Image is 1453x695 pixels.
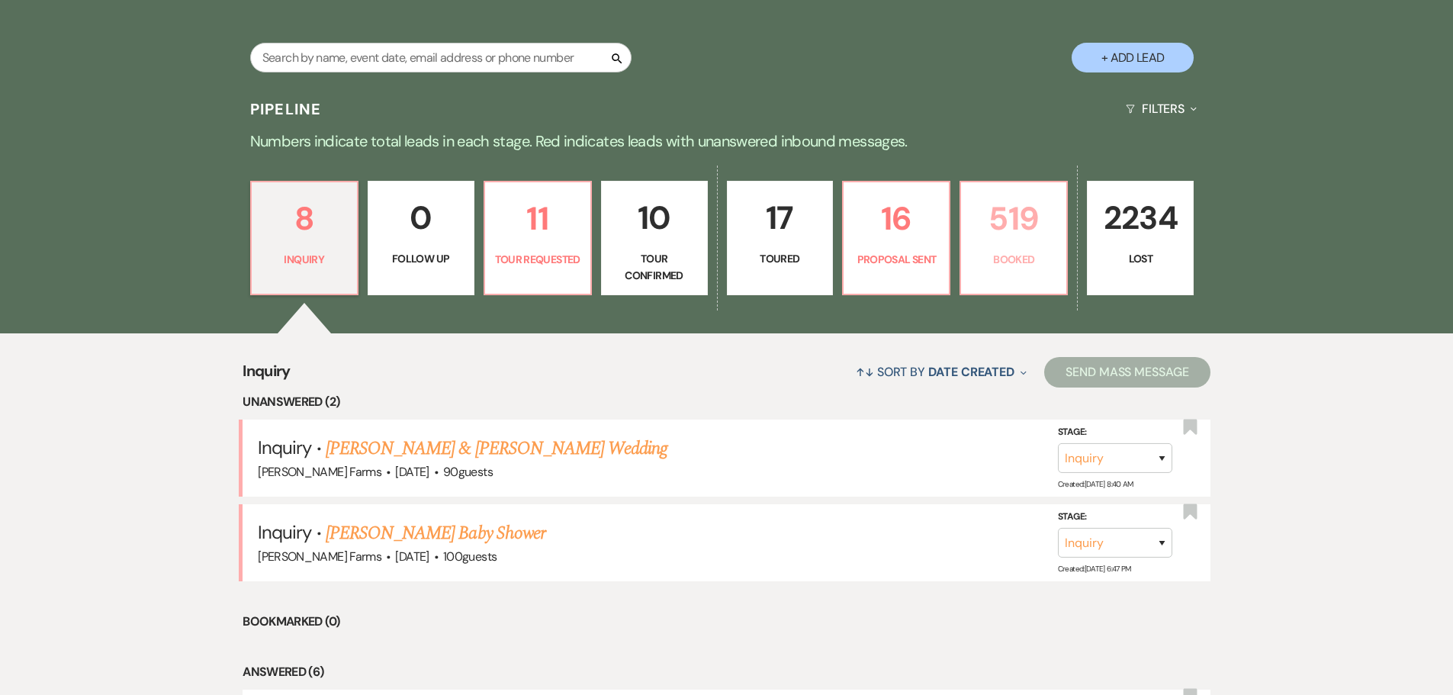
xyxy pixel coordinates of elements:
a: [PERSON_NAME] & [PERSON_NAME] Wedding [326,435,667,462]
span: ↑↓ [856,364,874,380]
p: Booked [970,251,1057,268]
li: Answered (6) [243,662,1210,682]
p: Numbers indicate total leads in each stage. Red indicates leads with unanswered inbound messages. [178,129,1276,153]
input: Search by name, event date, email address or phone number [250,43,632,72]
label: Stage: [1058,509,1172,526]
a: 2234Lost [1087,181,1194,295]
a: 17Toured [727,181,834,295]
p: Tour Confirmed [611,250,698,285]
p: Lost [1097,250,1184,267]
span: 100 guests [443,549,497,565]
p: Proposal Sent [853,251,940,268]
a: 11Tour Requested [484,181,592,295]
span: [DATE] [395,464,429,480]
p: Follow Up [378,250,465,267]
span: 90 guests [443,464,493,480]
p: 2234 [1097,192,1184,243]
p: 10 [611,192,698,243]
p: Tour Requested [494,251,581,268]
span: Inquiry [243,359,291,392]
h3: Pipeline [250,98,322,120]
button: + Add Lead [1072,43,1194,72]
p: Inquiry [261,251,348,268]
span: Created: [DATE] 8:40 AM [1058,479,1133,489]
span: Date Created [928,364,1014,380]
a: 16Proposal Sent [842,181,950,295]
li: Unanswered (2) [243,392,1210,412]
span: [PERSON_NAME] Farms [258,464,381,480]
a: [PERSON_NAME] Baby Shower [326,520,545,547]
p: 17 [737,192,824,243]
span: [DATE] [395,549,429,565]
a: 10Tour Confirmed [601,181,708,295]
p: Toured [737,250,824,267]
li: Bookmarked (0) [243,612,1210,632]
a: 8Inquiry [250,181,358,295]
p: 519 [970,193,1057,244]
label: Stage: [1058,424,1172,441]
span: Created: [DATE] 6:47 PM [1058,564,1131,574]
a: 519Booked [960,181,1068,295]
button: Send Mass Message [1044,357,1210,388]
p: 0 [378,192,465,243]
span: Inquiry [258,520,311,544]
p: 8 [261,193,348,244]
span: Inquiry [258,436,311,459]
p: 11 [494,193,581,244]
button: Filters [1120,88,1203,129]
a: 0Follow Up [368,181,474,295]
p: 16 [853,193,940,244]
button: Sort By Date Created [850,352,1033,392]
span: [PERSON_NAME] Farms [258,549,381,565]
